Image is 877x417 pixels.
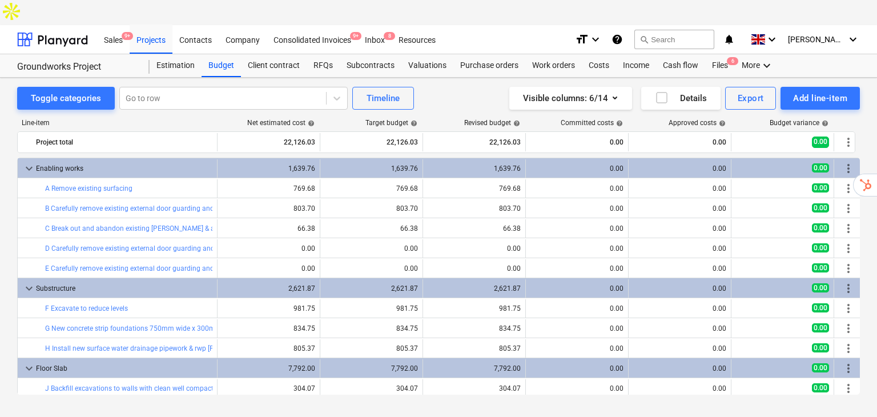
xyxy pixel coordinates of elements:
[705,54,735,77] a: Files6
[655,91,707,106] div: Details
[614,120,623,127] span: help
[428,133,521,151] div: 22,126.03
[453,54,525,77] a: Purchase orders
[812,263,829,272] span: 0.00
[307,54,340,77] a: RFQs
[325,205,418,212] div: 803.70
[530,205,623,212] div: 0.00
[428,185,521,193] div: 769.68
[325,304,418,312] div: 981.75
[812,223,829,232] span: 0.00
[464,119,520,127] div: Revised budget
[202,54,241,77] div: Budget
[633,185,726,193] div: 0.00
[612,33,623,46] i: Knowledge base
[305,120,315,127] span: help
[340,54,401,77] a: Subcontracts
[428,384,521,392] div: 304.07
[428,205,521,212] div: 803.70
[428,224,521,232] div: 66.38
[842,242,855,255] span: More actions
[17,61,136,73] div: Groundworks Project
[97,25,130,54] a: Sales9+
[812,137,829,147] span: 0.00
[575,33,589,46] i: format_size
[36,359,212,378] div: Floor Slab
[352,87,414,110] button: Timeline
[842,362,855,375] span: More actions
[530,185,623,193] div: 0.00
[325,284,418,292] div: 2,621.87
[150,54,202,77] div: Estimation
[633,264,726,272] div: 0.00
[656,54,705,77] div: Cash flow
[509,87,632,110] button: Visible columns:6/14
[530,244,623,252] div: 0.00
[325,384,418,392] div: 304.07
[222,384,315,392] div: 304.07
[633,165,726,173] div: 0.00
[222,344,315,352] div: 805.37
[122,32,133,40] span: 9+
[633,344,726,352] div: 0.00
[428,264,521,272] div: 0.00
[812,383,829,392] span: 0.00
[842,202,855,215] span: More actions
[222,264,315,272] div: 0.00
[765,33,779,46] i: keyboard_arrow_down
[392,25,442,54] div: Resources
[325,264,418,272] div: 0.00
[45,264,297,272] a: E Carefully remove existing external door guarding and reinstate upon completion
[633,364,726,372] div: 0.00
[325,224,418,232] div: 66.38
[222,364,315,372] div: 7,792.00
[222,284,315,292] div: 2,621.87
[428,344,521,352] div: 805.37
[842,182,855,195] span: More actions
[222,304,315,312] div: 981.75
[45,324,238,332] a: G New concrete strip foundations 750mm wide x 300mm deep
[17,119,217,127] div: Line-item
[633,284,726,292] div: 0.00
[45,205,297,212] a: B Carefully remove existing external door guarding and reinstate upon completion
[17,87,115,110] button: Toggle categories
[325,344,418,352] div: 805.37
[842,135,855,149] span: More actions
[633,324,726,332] div: 0.00
[97,25,130,54] div: Sales
[842,342,855,355] span: More actions
[842,282,855,295] span: More actions
[222,185,315,193] div: 769.68
[530,264,623,272] div: 0.00
[735,54,781,77] div: More
[669,119,726,127] div: Approved costs
[130,25,172,54] div: Projects
[727,57,738,65] span: 6
[267,25,358,54] div: Consolidated Invoices
[561,119,623,127] div: Committed costs
[325,133,418,151] div: 22,126.03
[842,382,855,395] span: More actions
[45,384,377,392] a: J Backfill excavations to walls with clean well compacted stone hardcore compacted in 150mm thick...
[45,185,132,193] a: A Remove existing surfacing
[267,25,358,54] a: Consolidated Invoices9+
[725,87,777,110] button: Export
[22,162,36,175] span: keyboard_arrow_down
[616,54,656,77] div: Income
[633,304,726,312] div: 0.00
[812,323,829,332] span: 0.00
[325,185,418,193] div: 769.68
[219,25,267,54] div: Company
[325,324,418,332] div: 834.75
[222,133,315,151] div: 22,126.03
[530,133,623,151] div: 0.00
[723,33,735,46] i: notifications
[842,222,855,235] span: More actions
[633,384,726,392] div: 0.00
[530,304,623,312] div: 0.00
[428,364,521,372] div: 7,792.00
[222,165,315,173] div: 1,639.76
[325,244,418,252] div: 0.00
